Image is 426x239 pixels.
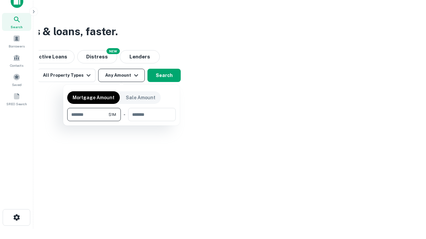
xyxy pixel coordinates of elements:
p: Sale Amount [126,94,155,101]
span: $1M [108,112,116,118]
iframe: Chat Widget [393,186,426,218]
div: - [123,108,125,121]
p: Mortgage Amount [73,94,114,101]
